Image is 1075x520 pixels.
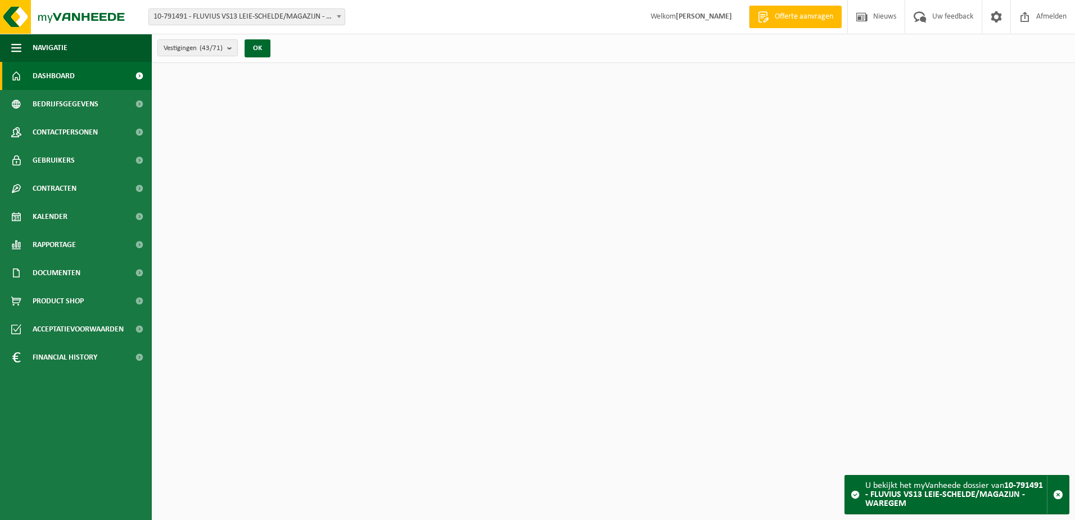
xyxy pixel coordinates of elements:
span: Rapportage [33,231,76,259]
div: U bekijkt het myVanheede dossier van [865,476,1047,514]
button: OK [245,39,270,57]
span: Gebruikers [33,146,75,174]
span: Dashboard [33,62,75,90]
span: Product Shop [33,287,84,315]
span: Offerte aanvragen [772,11,836,23]
span: Vestigingen [164,40,223,57]
strong: [PERSON_NAME] [676,12,732,21]
span: Contracten [33,174,76,203]
count: (43/71) [200,44,223,52]
span: Bedrijfsgegevens [33,90,98,118]
strong: 10-791491 - FLUVIUS VS13 LEIE-SCHELDE/MAGAZIJN - WAREGEM [865,481,1043,508]
span: Financial History [33,343,97,371]
span: Acceptatievoorwaarden [33,315,124,343]
a: Offerte aanvragen [749,6,842,28]
span: Contactpersonen [33,118,98,146]
span: Navigatie [33,34,67,62]
span: Kalender [33,203,67,231]
button: Vestigingen(43/71) [157,39,238,56]
span: 10-791491 - FLUVIUS VS13 LEIE-SCHELDE/MAGAZIJN - WAREGEM [148,8,345,25]
span: 10-791491 - FLUVIUS VS13 LEIE-SCHELDE/MAGAZIJN - WAREGEM [149,9,345,25]
span: Documenten [33,259,80,287]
